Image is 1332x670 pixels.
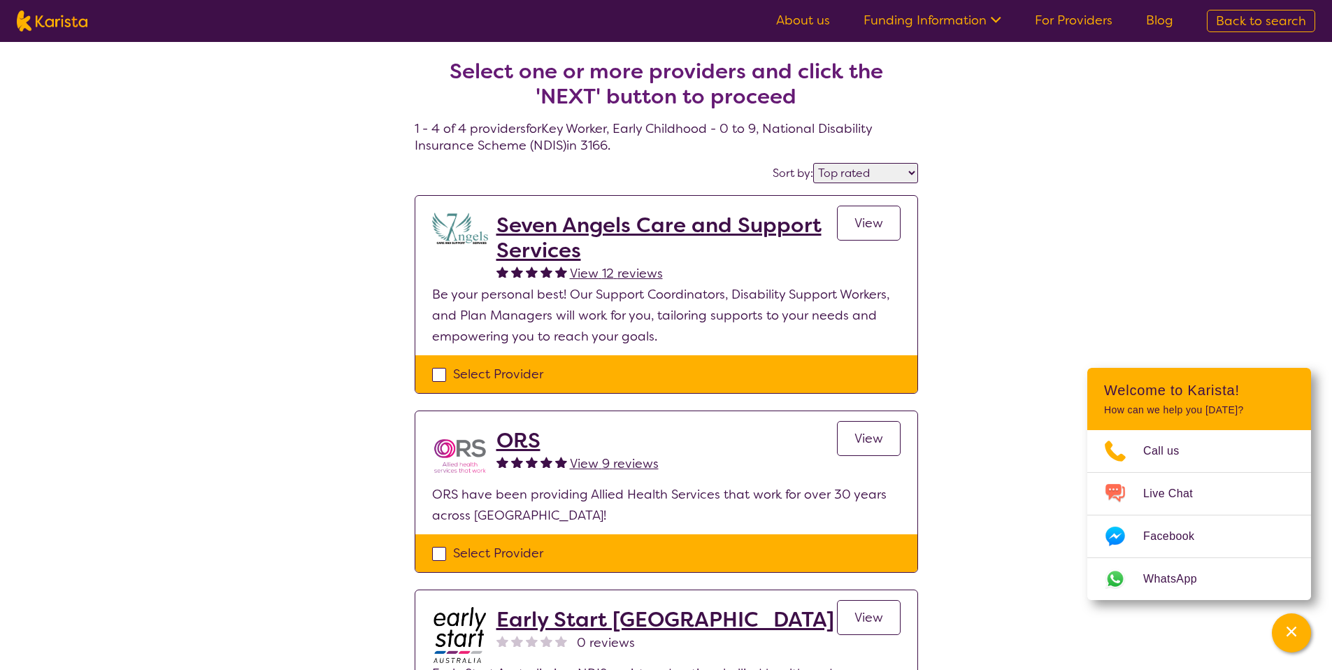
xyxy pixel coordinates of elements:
ul: Choose channel [1087,430,1311,600]
span: View [854,215,883,231]
button: Channel Menu [1272,613,1311,653]
span: 0 reviews [577,632,635,653]
span: View [854,430,883,447]
a: View [837,600,901,635]
img: nonereviewstar [511,635,523,647]
img: fullstar [555,266,567,278]
a: Funding Information [864,12,1001,29]
img: fullstar [511,266,523,278]
a: View 12 reviews [570,263,663,284]
a: Web link opens in a new tab. [1087,558,1311,600]
img: fullstar [540,266,552,278]
p: Be your personal best! Our Support Coordinators, Disability Support Workers, and Plan Managers wi... [432,284,901,347]
a: Blog [1146,12,1173,29]
img: bdpoyytkvdhmeftzccod.jpg [432,607,488,663]
a: Seven Angels Care and Support Services [496,213,837,263]
div: Channel Menu [1087,368,1311,600]
img: nspbnteb0roocrxnmwip.png [432,428,488,484]
a: View [837,421,901,456]
a: View 9 reviews [570,453,659,474]
img: fullstar [511,456,523,468]
img: fullstar [540,456,552,468]
a: View [837,206,901,241]
span: WhatsApp [1143,569,1214,590]
img: fullstar [555,456,567,468]
span: View 12 reviews [570,265,663,282]
a: ORS [496,428,659,453]
span: Call us [1143,441,1196,462]
a: Early Start [GEOGRAPHIC_DATA] [496,607,834,632]
h2: Select one or more providers and click the 'NEXT' button to proceed [431,59,901,109]
img: fullstar [496,456,508,468]
img: lugdbhoacugpbhbgex1l.png [432,213,488,244]
img: fullstar [526,266,538,278]
img: Karista logo [17,10,87,31]
img: nonereviewstar [555,635,567,647]
p: ORS have been providing Allied Health Services that work for over 30 years across [GEOGRAPHIC_DATA]! [432,484,901,526]
span: Facebook [1143,526,1211,547]
img: nonereviewstar [526,635,538,647]
span: Back to search [1216,13,1306,29]
img: nonereviewstar [540,635,552,647]
span: Live Chat [1143,483,1210,504]
img: nonereviewstar [496,635,508,647]
img: fullstar [526,456,538,468]
a: About us [776,12,830,29]
h4: 1 - 4 of 4 providers for Key Worker , Early Childhood - 0 to 9 , National Disability Insurance Sc... [415,25,918,154]
a: Back to search [1207,10,1315,32]
span: View 9 reviews [570,455,659,472]
h2: Welcome to Karista! [1104,382,1294,399]
label: Sort by: [773,166,813,180]
p: How can we help you [DATE]? [1104,404,1294,416]
img: fullstar [496,266,508,278]
a: For Providers [1035,12,1112,29]
span: View [854,609,883,626]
